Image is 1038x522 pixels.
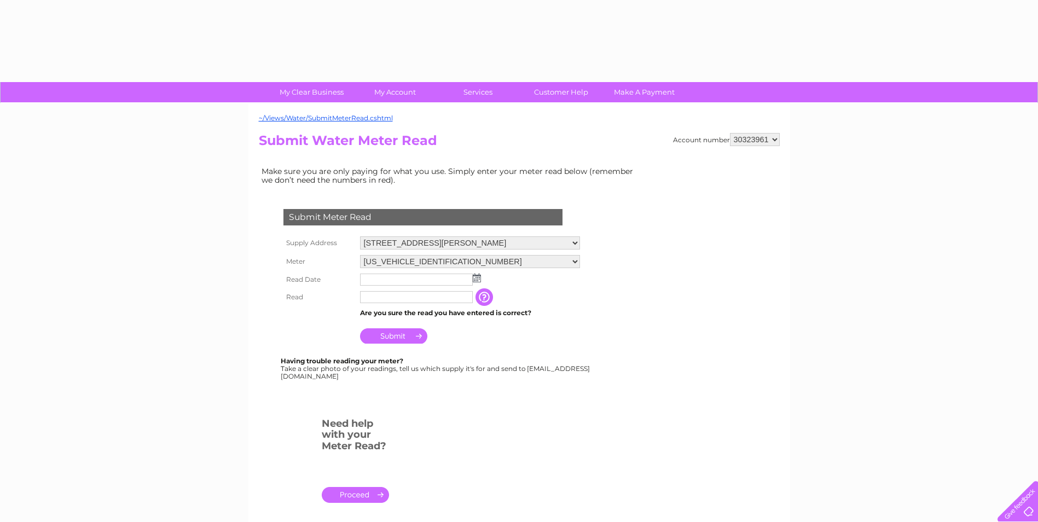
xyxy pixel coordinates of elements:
[283,209,563,225] div: Submit Meter Read
[350,82,440,102] a: My Account
[259,114,393,122] a: ~/Views/Water/SubmitMeterRead.cshtml
[281,357,592,380] div: Take a clear photo of your readings, tell us which supply it's for and send to [EMAIL_ADDRESS][DO...
[516,82,606,102] a: Customer Help
[259,133,780,154] h2: Submit Water Meter Read
[433,82,523,102] a: Services
[281,234,357,252] th: Supply Address
[360,328,427,344] input: Submit
[266,82,357,102] a: My Clear Business
[281,288,357,306] th: Read
[281,271,357,288] th: Read Date
[281,357,403,365] b: Having trouble reading your meter?
[357,306,583,320] td: Are you sure the read you have entered is correct?
[322,487,389,503] a: .
[281,252,357,271] th: Meter
[475,288,495,306] input: Information
[673,133,780,146] div: Account number
[322,416,389,457] h3: Need help with your Meter Read?
[473,274,481,282] img: ...
[599,82,689,102] a: Make A Payment
[259,164,642,187] td: Make sure you are only paying for what you use. Simply enter your meter read below (remember we d...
